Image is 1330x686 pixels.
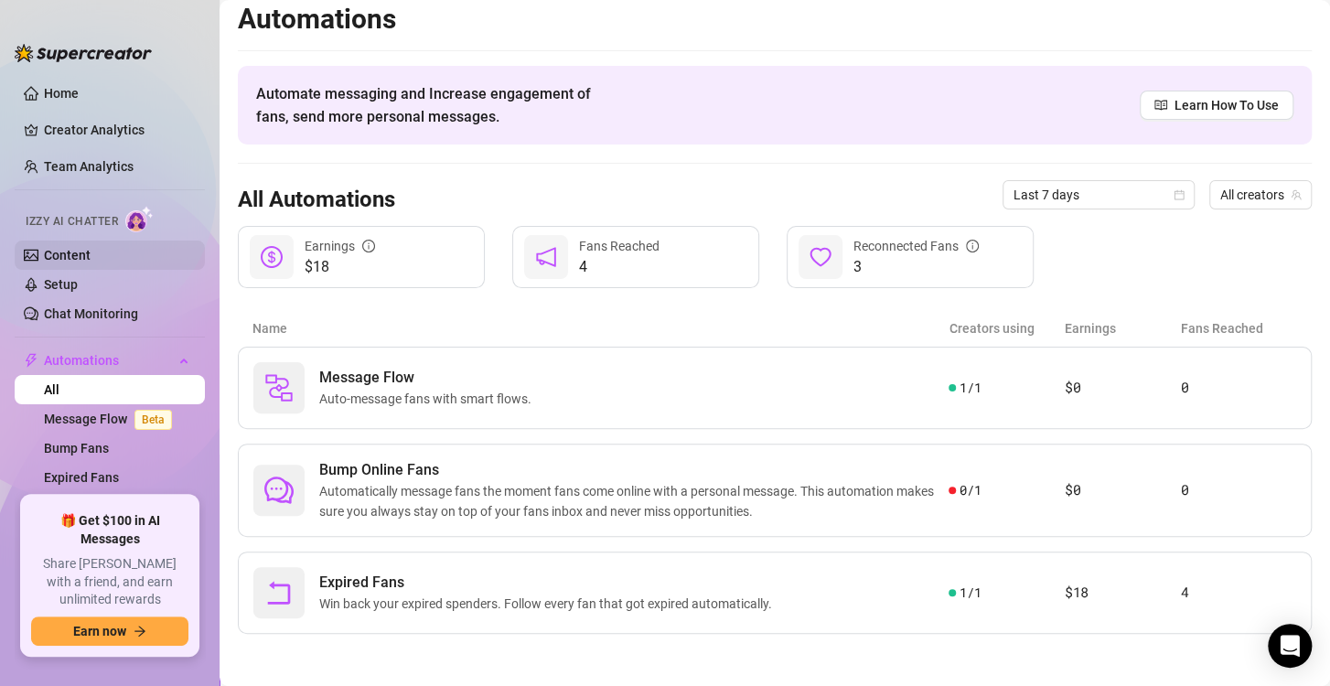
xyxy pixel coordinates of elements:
[1180,377,1296,399] article: 0
[261,246,283,268] span: dollar
[579,256,660,278] span: 4
[44,115,190,145] a: Creator Analytics
[134,410,172,430] span: Beta
[264,476,294,505] span: comment
[44,306,138,321] a: Chat Monitoring
[31,512,188,548] span: 🎁 Get $100 in AI Messages
[252,318,949,338] article: Name
[44,441,109,456] a: Bump Fans
[949,318,1065,338] article: Creators using
[1154,99,1167,112] span: read
[853,236,979,256] div: Reconnected Fans
[1140,91,1293,120] a: Learn How To Use
[1291,189,1302,200] span: team
[44,86,79,101] a: Home
[26,213,118,230] span: Izzy AI Chatter
[44,382,59,397] a: All
[238,2,1312,37] h2: Automations
[319,389,539,409] span: Auto-message fans with smart flows.
[810,246,831,268] span: heart
[960,378,981,398] span: 1 / 1
[853,256,979,278] span: 3
[73,624,126,638] span: Earn now
[1014,181,1184,209] span: Last 7 days
[44,470,119,485] a: Expired Fans
[319,481,949,521] span: Automatically message fans the moment fans come online with a personal message. This automation m...
[319,459,949,481] span: Bump Online Fans
[1065,479,1181,501] article: $0
[44,412,179,426] a: Message FlowBeta
[1065,318,1181,338] article: Earnings
[44,277,78,292] a: Setup
[362,240,375,252] span: info-circle
[44,346,174,375] span: Automations
[44,248,91,263] a: Content
[1180,479,1296,501] article: 0
[31,555,188,609] span: Share [PERSON_NAME] with a friend, and earn unlimited rewards
[1065,582,1181,604] article: $18
[319,367,539,389] span: Message Flow
[1174,95,1279,115] span: Learn How To Use
[15,44,152,62] img: logo-BBDzfeDw.svg
[1181,318,1297,338] article: Fans Reached
[1220,181,1301,209] span: All creators
[960,583,981,603] span: 1 / 1
[1065,377,1181,399] article: $0
[238,186,395,215] h3: All Automations
[319,572,779,594] span: Expired Fans
[1174,189,1185,200] span: calendar
[535,246,557,268] span: notification
[1180,582,1296,604] article: 4
[264,578,294,607] span: rollback
[24,353,38,368] span: thunderbolt
[579,239,660,253] span: Fans Reached
[960,480,981,500] span: 0 / 1
[44,159,134,174] a: Team Analytics
[966,240,979,252] span: info-circle
[1268,624,1312,668] div: Open Intercom Messenger
[305,236,375,256] div: Earnings
[256,82,608,128] span: Automate messaging and Increase engagement of fans, send more personal messages.
[134,625,146,638] span: arrow-right
[31,616,188,646] button: Earn nowarrow-right
[125,206,154,232] img: AI Chatter
[264,373,294,402] img: svg%3e
[319,594,779,614] span: Win back your expired spenders. Follow every fan that got expired automatically.
[305,256,375,278] span: $18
